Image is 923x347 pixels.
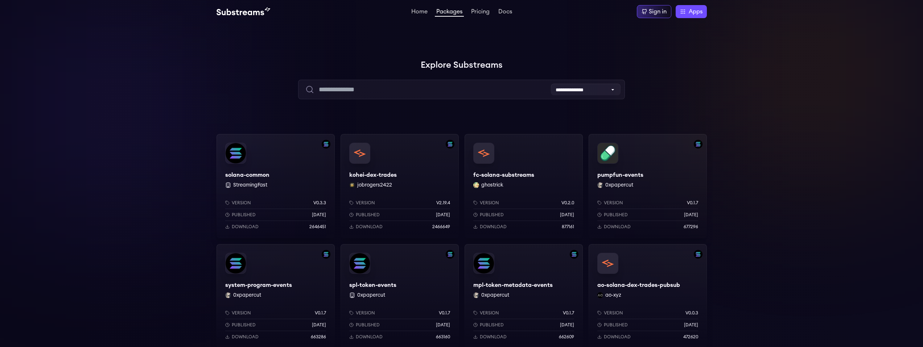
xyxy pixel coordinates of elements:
p: Download [480,224,507,230]
p: Download [604,224,631,230]
h1: Explore Substreams [217,58,707,72]
button: jobrogers2422 [357,181,392,189]
p: 663286 [311,334,326,340]
p: [DATE] [436,212,450,218]
span: Apps [689,7,702,16]
p: v0.1.7 [315,310,326,316]
p: [DATE] [436,322,450,328]
p: Published [604,322,628,328]
p: Download [232,334,259,340]
p: Version [232,200,251,206]
p: Download [356,334,383,340]
p: Version [232,310,251,316]
p: v0.3.3 [313,200,326,206]
p: [DATE] [560,322,574,328]
p: Version [356,200,375,206]
p: Published [480,322,504,328]
button: 0xpapercut [357,292,385,299]
img: Filter by solana network [694,250,702,259]
p: Version [604,310,623,316]
p: 2646451 [309,224,326,230]
p: 677296 [684,224,698,230]
img: Filter by solana network [570,250,578,259]
a: Filter by solana networksolana-commonsolana-common StreamingFastVersionv0.3.3Published[DATE]Downl... [217,134,335,238]
p: v0.2.0 [561,200,574,206]
p: 662609 [559,334,574,340]
button: 0xpapercut [233,292,261,299]
a: Packages [435,9,464,17]
a: Filter by solana networkpumpfun-eventspumpfun-events0xpapercut 0xpapercutVersionv0.1.7Published[D... [589,134,707,238]
p: Published [232,212,256,218]
a: Filter by solana networkkohei-dex-tradeskohei-dex-tradesjobrogers2422 jobrogers2422Versionv2.19.4... [341,134,459,238]
img: Filter by solana network [322,140,330,149]
img: Filter by solana network [694,140,702,149]
p: Version [480,200,499,206]
button: ao-xyz [605,292,621,299]
p: Download [604,334,631,340]
p: v0.0.3 [685,310,698,316]
button: 0xpapercut [605,181,633,189]
p: [DATE] [560,212,574,218]
a: fc-solana-substreamsfc-solana-substreamsghostrick ghostrickVersionv0.2.0Published[DATE]Download87... [465,134,583,238]
p: Published [480,212,504,218]
p: [DATE] [312,322,326,328]
img: Filter by solana network [446,250,454,259]
p: Published [604,212,628,218]
a: Home [410,9,429,16]
p: 877161 [562,224,574,230]
button: ghostrick [481,181,503,189]
img: Filter by solana network [322,250,330,259]
p: Download [480,334,507,340]
button: StreamingFast [233,181,267,189]
p: Download [232,224,259,230]
p: v0.1.7 [439,310,450,316]
a: Pricing [470,9,491,16]
p: v2.19.4 [436,200,450,206]
p: [DATE] [684,212,698,218]
p: Version [604,200,623,206]
p: 663160 [436,334,450,340]
a: Docs [497,9,514,16]
img: Filter by solana network [446,140,454,149]
p: Version [356,310,375,316]
p: Published [356,212,380,218]
img: Substream's logo [217,7,270,16]
p: Published [232,322,256,328]
p: 472620 [683,334,698,340]
a: Sign in [637,5,671,18]
button: 0xpapercut [481,292,509,299]
div: Sign in [649,7,667,16]
p: v0.1.7 [687,200,698,206]
p: Version [480,310,499,316]
p: Published [356,322,380,328]
p: v0.1.7 [563,310,574,316]
p: [DATE] [684,322,698,328]
p: Download [356,224,383,230]
p: [DATE] [312,212,326,218]
p: 2466649 [432,224,450,230]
